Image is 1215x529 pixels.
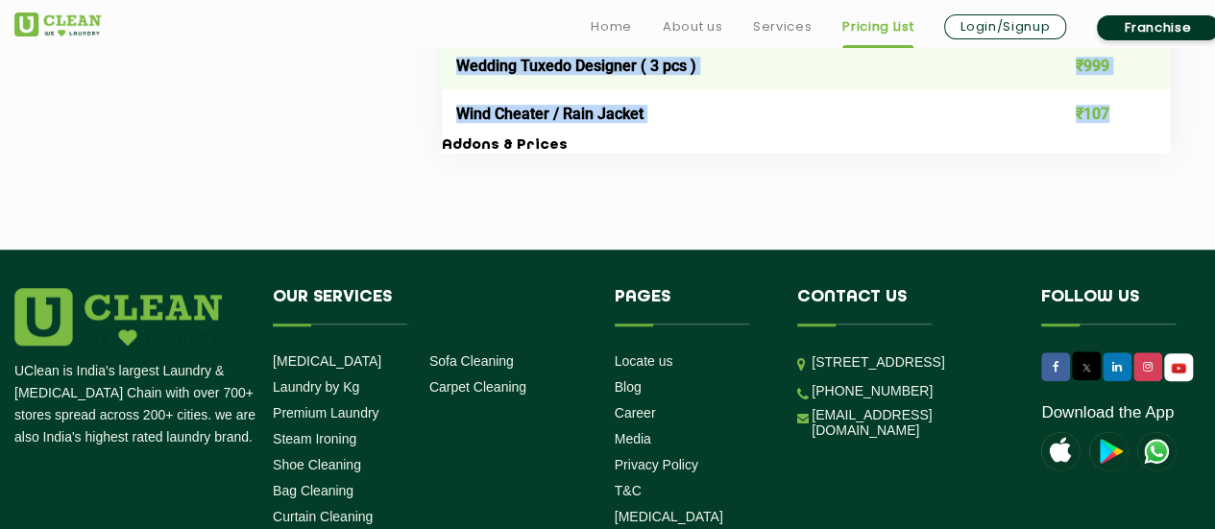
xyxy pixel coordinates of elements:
[615,457,698,472] a: Privacy Policy
[429,353,514,369] a: Sofa Cleaning
[273,457,361,472] a: Shoe Cleaning
[1137,432,1176,470] img: UClean Laundry and Dry Cleaning
[944,14,1066,39] a: Login/Signup
[273,379,359,395] a: Laundry by Kg
[812,407,1012,438] a: [EMAIL_ADDRESS][DOMAIN_NAME]
[1025,42,1171,89] td: ₹999
[663,15,722,38] a: About us
[615,288,769,325] h4: Pages
[812,383,933,398] a: [PHONE_NUMBER]
[442,89,1025,136] td: Wind Cheater / Rain Jacket
[615,431,651,446] a: Media
[442,137,1170,155] h3: Addons & Prices
[615,483,642,498] a: T&C
[797,288,1012,325] h4: Contact us
[615,379,642,395] a: Blog
[812,351,1012,373] p: [STREET_ADDRESS]
[842,15,913,38] a: Pricing List
[273,405,379,421] a: Premium Laundry
[1089,432,1128,470] img: playstoreicon.png
[1025,89,1171,136] td: ₹107
[1041,403,1174,422] a: Download the App
[273,353,381,369] a: [MEDICAL_DATA]
[273,483,353,498] a: Bag Cleaning
[14,288,222,346] img: logo.png
[442,42,1025,89] td: Wedding Tuxedo Designer ( 3 pcs )
[591,15,632,38] a: Home
[1041,432,1080,470] img: apple-icon.png
[14,12,101,36] img: UClean Laundry and Dry Cleaning
[273,431,356,446] a: Steam Ironing
[273,288,586,325] h4: Our Services
[615,509,723,524] a: [MEDICAL_DATA]
[753,15,812,38] a: Services
[615,353,673,369] a: Locate us
[273,509,373,524] a: Curtain Cleaning
[615,405,656,421] a: Career
[14,360,258,448] p: UClean is India's largest Laundry & [MEDICAL_DATA] Chain with over 700+ stores spread across 200+...
[1166,358,1191,378] img: UClean Laundry and Dry Cleaning
[1041,288,1210,325] h4: Follow us
[429,379,526,395] a: Carpet Cleaning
